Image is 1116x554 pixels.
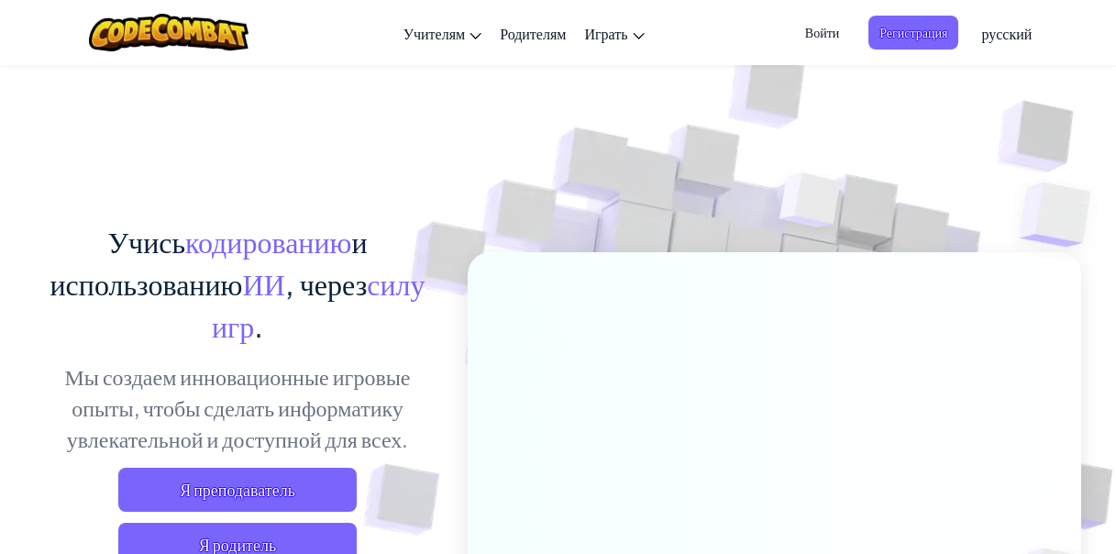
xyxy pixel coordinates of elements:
[89,14,249,51] img: CodeCombat logo
[491,8,575,58] a: Родителям
[868,16,958,50] button: Регистрация
[107,223,185,260] span: Учись
[794,16,850,50] button: Войти
[285,265,368,302] span: , через
[972,8,1041,58] a: русский
[243,265,285,302] span: ИИ
[575,8,653,58] a: Играть
[394,8,492,58] a: Учителям
[745,137,877,273] img: Overlap cubes
[254,307,263,344] span: .
[36,360,440,454] p: Мы создаем инновационные игровые опыты, чтобы сделать информатику увлекательной и доступной для в...
[118,468,357,512] a: Я преподаватель
[185,223,351,260] span: кодированию
[403,24,466,43] span: Учителям
[584,24,627,43] span: Играть
[981,24,1032,43] span: русский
